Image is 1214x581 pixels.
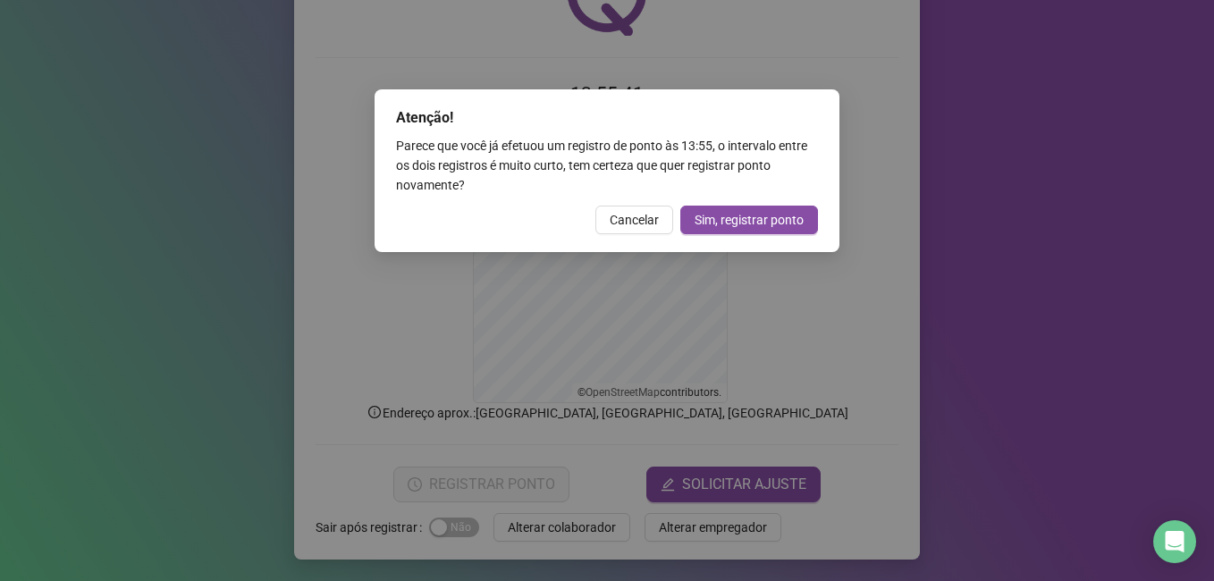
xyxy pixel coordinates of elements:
div: Parece que você já efetuou um registro de ponto às 13:55 , o intervalo entre os dois registros é ... [396,136,818,195]
button: Cancelar [595,206,673,234]
span: Sim, registrar ponto [695,210,804,230]
button: Sim, registrar ponto [680,206,818,234]
div: Open Intercom Messenger [1153,520,1196,563]
div: Atenção! [396,107,818,129]
span: Cancelar [610,210,659,230]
